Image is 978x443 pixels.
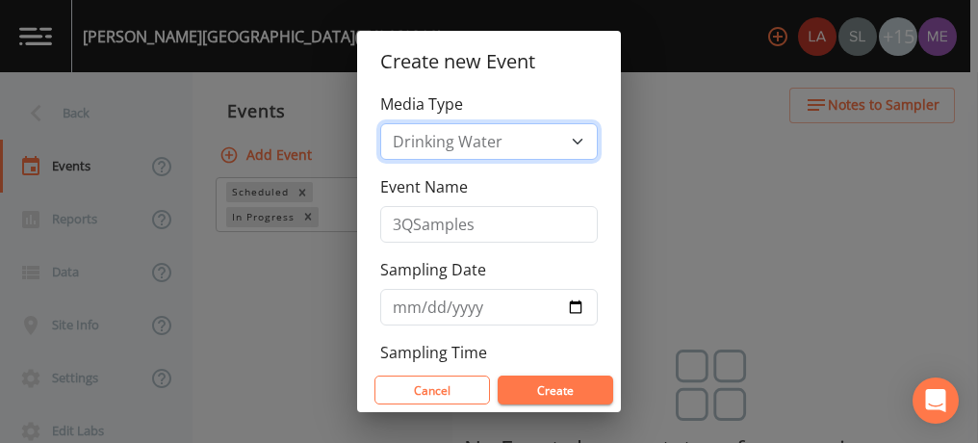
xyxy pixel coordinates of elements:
label: Sampling Time [380,341,487,364]
label: Sampling Date [380,258,486,281]
label: Event Name [380,175,468,198]
button: Create [498,376,613,404]
label: Media Type [380,92,463,116]
h2: Create new Event [357,31,621,92]
button: Cancel [374,376,490,404]
div: Open Intercom Messenger [913,378,959,424]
